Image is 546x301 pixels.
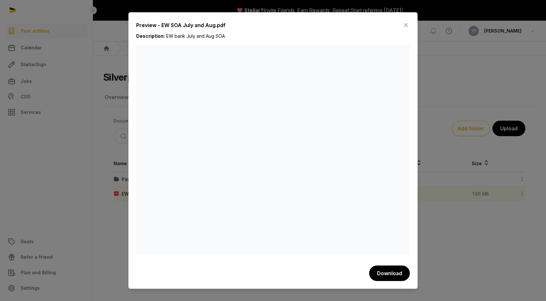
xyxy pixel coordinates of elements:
[166,33,225,39] span: EW bank July and Aug SOA
[136,21,226,29] div: Preview - EW SOA July and Aug.pdf
[369,266,410,281] button: Download
[136,33,165,39] b: Description:
[430,226,546,301] iframe: Chat Widget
